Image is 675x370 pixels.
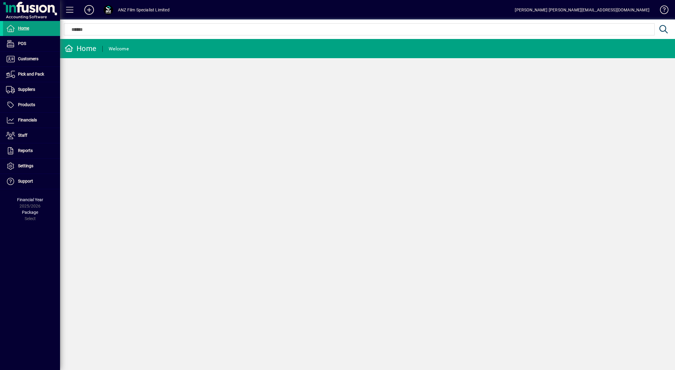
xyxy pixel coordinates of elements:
[3,82,60,97] a: Suppliers
[3,97,60,112] a: Products
[18,87,35,92] span: Suppliers
[3,113,60,128] a: Financials
[18,179,33,184] span: Support
[18,118,37,122] span: Financials
[515,5,649,15] div: [PERSON_NAME] [PERSON_NAME][EMAIL_ADDRESS][DOMAIN_NAME]
[18,41,26,46] span: POS
[655,1,667,21] a: Knowledge Base
[17,197,43,202] span: Financial Year
[65,44,96,53] div: Home
[3,159,60,174] a: Settings
[3,174,60,189] a: Support
[18,148,33,153] span: Reports
[18,102,35,107] span: Products
[3,143,60,158] a: Reports
[18,72,44,76] span: Pick and Pack
[3,52,60,67] a: Customers
[109,44,129,54] div: Welcome
[22,210,38,215] span: Package
[18,56,38,61] span: Customers
[18,163,33,168] span: Settings
[3,67,60,82] a: Pick and Pack
[18,133,27,138] span: Staff
[99,4,118,15] button: Profile
[3,128,60,143] a: Staff
[80,4,99,15] button: Add
[18,26,29,31] span: Home
[118,5,170,15] div: ANZ Film Specialist Limited
[3,36,60,51] a: POS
